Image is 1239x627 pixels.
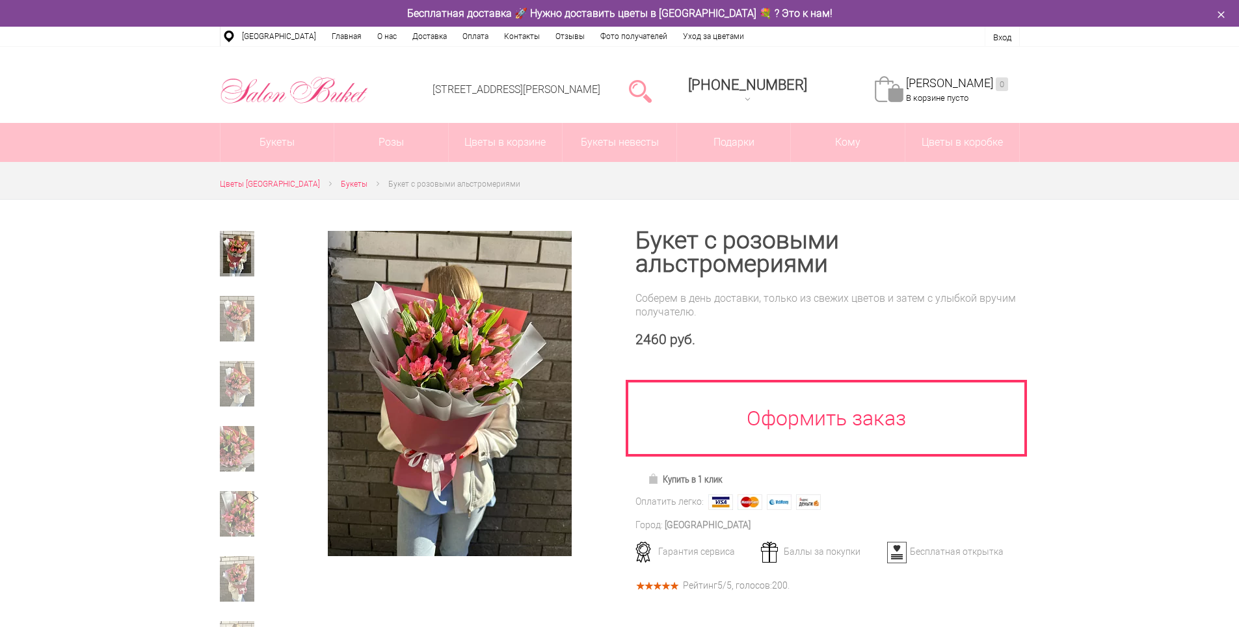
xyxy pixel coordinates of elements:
span: Букеты [341,180,367,189]
div: 2460 руб. [635,332,1020,348]
a: Подарки [677,123,791,162]
span: Букет с розовыми альстромериями [388,180,520,189]
a: [GEOGRAPHIC_DATA] [234,27,324,46]
a: Купить в 1 клик [642,470,728,488]
div: Оплатить легко: [635,495,704,509]
a: Оплата [455,27,496,46]
div: [GEOGRAPHIC_DATA] [665,518,751,532]
span: Кому [791,123,905,162]
a: [PHONE_NUMBER] [680,72,815,109]
a: Вход [993,33,1011,42]
span: Цветы [GEOGRAPHIC_DATA] [220,180,320,189]
a: Фото получателей [593,27,675,46]
a: Цветы в коробке [905,123,1019,162]
img: Букет с розовыми альстромериями [328,231,572,556]
span: В корзине пусто [906,93,968,103]
a: Цветы [GEOGRAPHIC_DATA] [220,178,320,191]
div: Город: [635,518,663,532]
a: [STREET_ADDRESS][PERSON_NAME] [433,83,600,96]
a: Доставка [405,27,455,46]
a: О нас [369,27,405,46]
h1: Букет с розовыми альстромериями [635,229,1020,276]
a: Оформить заказ [626,380,1028,457]
div: Рейтинг /5, голосов: . [683,582,790,589]
div: Соберем в день доставки, только из свежих цветов и затем с улыбкой вручим получателю. [635,291,1020,319]
a: Увеличить [295,231,604,556]
a: Главная [324,27,369,46]
div: Баллы за покупки [756,546,885,557]
img: Яндекс Деньги [796,494,821,510]
img: Visa [708,494,733,510]
div: Бесплатная открытка [883,546,1011,557]
span: [PHONE_NUMBER] [688,77,807,93]
div: Гарантия сервиса [631,546,759,557]
img: Купить в 1 клик [648,474,663,484]
img: MasterCard [738,494,762,510]
a: Букеты [341,178,367,191]
a: Отзывы [548,27,593,46]
a: [PERSON_NAME] [906,76,1008,91]
a: Букеты [220,123,334,162]
a: Букеты невесты [563,123,676,162]
a: Контакты [496,27,548,46]
span: 200 [772,580,788,591]
a: Уход за цветами [675,27,752,46]
ins: 0 [996,77,1008,91]
span: 5 [717,580,723,591]
div: Бесплатная доставка 🚀 Нужно доставить цветы в [GEOGRAPHIC_DATA] 💐 ? Это к нам! [210,7,1030,20]
img: Webmoney [767,494,792,510]
a: Цветы в корзине [449,123,563,162]
a: Розы [334,123,448,162]
img: Цветы Нижний Новгород [220,73,369,107]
